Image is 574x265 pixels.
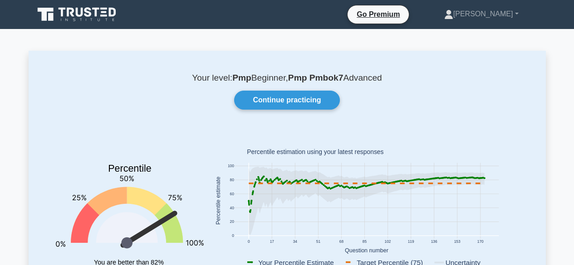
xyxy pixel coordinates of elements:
[316,239,320,244] text: 51
[108,163,152,174] text: Percentile
[230,220,234,224] text: 20
[345,247,388,254] text: Question number
[339,239,343,244] text: 68
[232,234,234,238] text: 0
[232,73,251,82] b: Pmp
[293,239,297,244] text: 34
[50,72,524,83] p: Your level: Beginner, Advanced
[230,206,234,210] text: 40
[351,9,405,20] a: Go Premium
[362,239,367,244] text: 85
[384,239,391,244] text: 102
[227,164,234,169] text: 100
[454,239,460,244] text: 153
[230,178,234,182] text: 80
[247,239,250,244] text: 0
[431,239,437,244] text: 136
[270,239,274,244] text: 17
[215,177,221,225] text: Percentile estimate
[477,239,483,244] text: 170
[230,192,234,196] text: 60
[407,239,414,244] text: 119
[247,149,383,156] text: Percentile estimation using your latest responses
[288,73,343,82] b: Pmp Pmbok7
[422,5,540,23] a: [PERSON_NAME]
[234,91,339,110] a: Continue practicing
